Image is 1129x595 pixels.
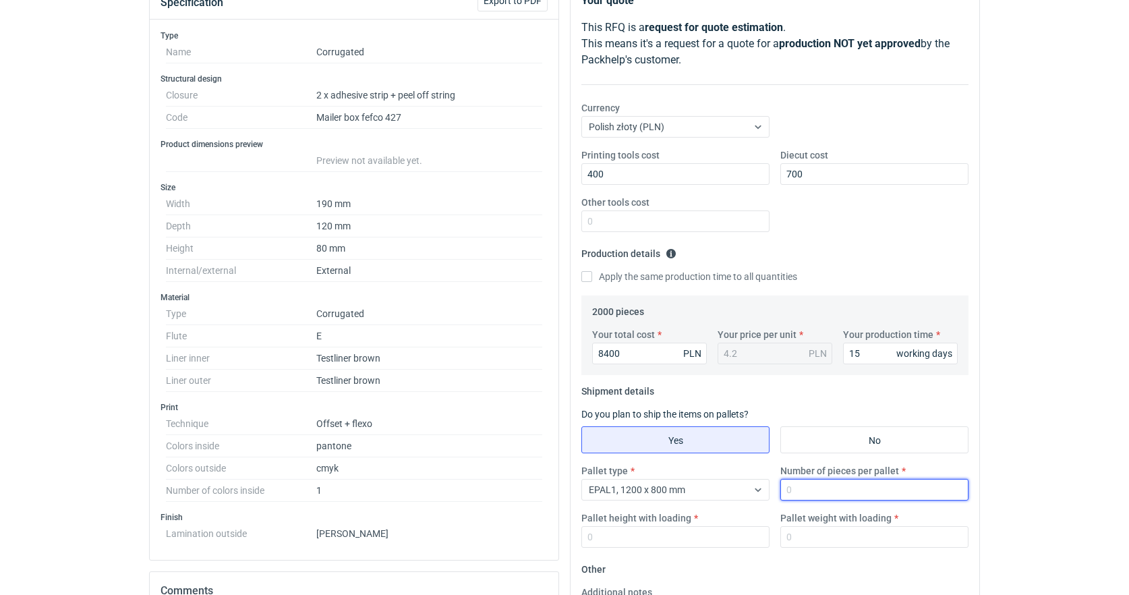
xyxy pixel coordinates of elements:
[166,193,316,215] dt: Width
[316,370,542,392] dd: Testliner brown
[809,347,827,360] div: PLN
[166,41,316,63] dt: Name
[161,30,548,41] h3: Type
[780,464,899,478] label: Number of pieces per pallet
[683,347,701,360] div: PLN
[592,343,707,364] input: 0
[780,148,828,162] label: Diecut cost
[161,512,548,523] h3: Finish
[166,413,316,435] dt: Technique
[166,370,316,392] dt: Liner outer
[589,484,685,495] span: EPAL1, 1200 x 800 mm
[166,237,316,260] dt: Height
[161,292,548,303] h3: Material
[161,139,548,150] h3: Product dimensions preview
[316,193,542,215] dd: 190 mm
[166,260,316,282] dt: Internal/external
[592,301,644,317] legend: 2000 pieces
[843,343,958,364] input: 0
[581,270,797,283] label: Apply the same production time to all quantities
[581,148,660,162] label: Printing tools cost
[166,107,316,129] dt: Code
[780,163,968,185] input: 0
[581,409,749,420] label: Do you plan to ship the items on pallets?
[166,347,316,370] dt: Liner inner
[166,215,316,237] dt: Depth
[718,328,797,341] label: Your price per unit
[780,511,892,525] label: Pallet weight with loading
[779,37,921,50] strong: production NOT yet approved
[166,480,316,502] dt: Number of colors inside
[316,107,542,129] dd: Mailer box fefco 427
[896,347,952,360] div: working days
[581,163,770,185] input: 0
[166,457,316,480] dt: Colors outside
[166,325,316,347] dt: Flute
[316,457,542,480] dd: cmyk
[316,260,542,282] dd: External
[316,523,542,539] dd: [PERSON_NAME]
[581,559,606,575] legend: Other
[581,380,654,397] legend: Shipment details
[166,84,316,107] dt: Closure
[581,526,770,548] input: 0
[166,523,316,539] dt: Lamination outside
[316,155,422,166] span: Preview not available yet.
[581,511,691,525] label: Pallet height with loading
[581,464,628,478] label: Pallet type
[581,243,676,259] legend: Production details
[166,303,316,325] dt: Type
[316,303,542,325] dd: Corrugated
[316,347,542,370] dd: Testliner brown
[316,480,542,502] dd: 1
[161,182,548,193] h3: Size
[316,325,542,347] dd: E
[843,328,933,341] label: Your production time
[581,101,620,115] label: Currency
[589,121,664,132] span: Polish złoty (PLN)
[581,210,770,232] input: 0
[316,435,542,457] dd: pantone
[780,479,968,501] input: 0
[581,426,770,453] label: Yes
[316,215,542,237] dd: 120 mm
[316,237,542,260] dd: 80 mm
[316,41,542,63] dd: Corrugated
[592,328,655,341] label: Your total cost
[581,20,968,68] p: This RFQ is a . This means it's a request for a quote for a by the Packhelp's customer.
[161,402,548,413] h3: Print
[581,196,649,209] label: Other tools cost
[780,526,968,548] input: 0
[161,74,548,84] h3: Structural design
[316,413,542,435] dd: Offset + flexo
[780,426,968,453] label: No
[316,84,542,107] dd: 2 x adhesive strip + peel off string
[645,21,783,34] strong: request for quote estimation
[166,435,316,457] dt: Colors inside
